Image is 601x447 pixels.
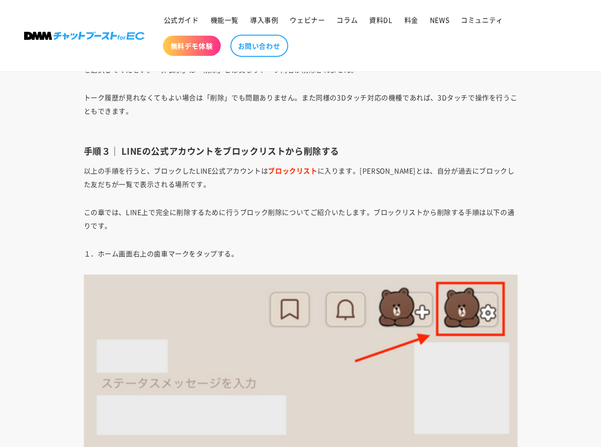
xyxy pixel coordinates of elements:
[24,32,145,40] img: 株式会社DMM Boost
[336,15,358,24] span: コラム
[171,41,213,50] span: 無料デモ体験
[244,10,284,30] a: 導入事例
[369,15,392,24] span: 資料DL
[205,10,244,30] a: 機能一覧
[430,15,449,24] span: NEWS
[250,15,278,24] span: 導入事例
[84,145,518,157] h3: 手順３｜ LINEの公式アカウントをブロックリストから削除する
[211,15,239,24] span: 機能一覧
[424,10,455,30] a: NEWS
[84,164,518,191] p: 以上の手順を行うと、ブロックしたLINE公式アカウントは に入ります。[PERSON_NAME]とは、自分が過去にブロックした友だちが一覧で表示される場所です。
[455,10,509,30] a: コミュニティ
[158,10,205,30] a: 公式ガイド
[290,15,325,24] span: ウェビナー
[461,15,503,24] span: コミュニティ
[363,10,398,30] a: 資料DL
[84,205,518,232] p: この章では、LINE上で完全に削除するために行うブロック削除についてご紹介いたします。ブロックリストから削除する手順は以下の通りです。
[164,15,199,24] span: 公式ガイド
[84,247,518,260] p: １．ホーム画面右上の歯車マークをタップする。
[84,91,518,131] p: トーク履歴が見れなくてもよい場合は「削除」でも問題ありません。また同様の3Dタッチ対応の機種であれば、3Dタッチで操作を行うこともできます。
[230,35,288,57] a: お問い合わせ
[399,10,424,30] a: 料金
[238,41,280,50] span: お問い合わせ
[268,166,317,175] strong: ブロックリスト
[284,10,331,30] a: ウェビナー
[163,36,221,56] a: 無料デモ体験
[404,15,418,24] span: 料金
[331,10,363,30] a: コラム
